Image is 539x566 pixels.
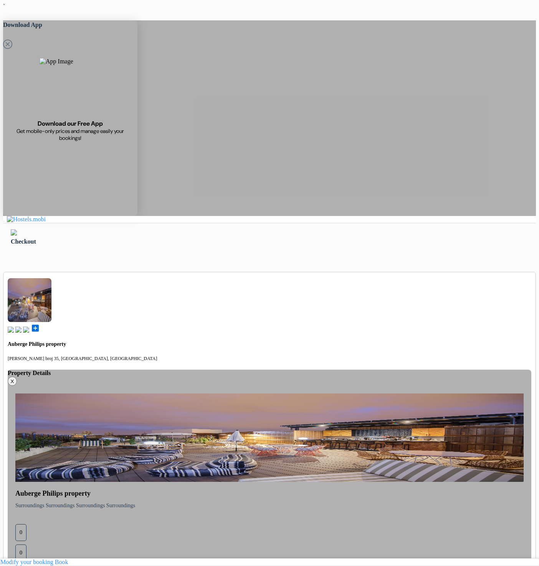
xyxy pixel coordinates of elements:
img: left_arrow.svg [11,229,17,236]
small: [PERSON_NAME] broj 35, [GEOGRAPHIC_DATA], [GEOGRAPHIC_DATA] [8,356,157,361]
span: Get mobile-only prices and manage easily your bookings! [12,128,129,141]
span: Download our Free App [38,120,103,128]
div: 0 [15,544,26,561]
span: add_box [31,324,40,333]
img: Hostels.mobi [7,216,46,223]
span: Surroundings Surroundings Surroundings Surroundings [15,503,135,508]
img: truck.svg [23,327,29,333]
h4: Auberge Philips property [8,341,531,347]
span: Checkout [11,238,36,245]
h4: Property Details [8,370,531,377]
a: add_box [31,327,40,334]
button: X [8,377,17,386]
a: Modify your booking [0,559,53,565]
img: book.svg [8,327,14,333]
h4: Auberge Philips property [15,490,524,498]
h5: Download App [3,20,137,30]
svg: Close [3,40,12,49]
img: App Image [40,58,101,120]
a: Book [55,559,68,565]
img: music.svg [15,327,21,333]
div: 0 [15,524,26,541]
